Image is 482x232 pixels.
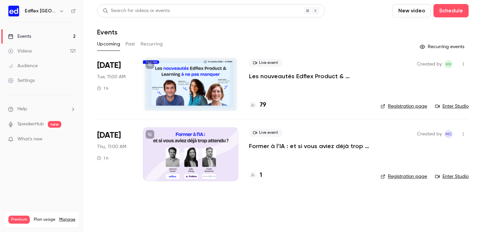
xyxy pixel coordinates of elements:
span: Premium [8,216,30,224]
span: Created by [417,60,442,68]
div: Videos [8,48,32,54]
a: SpeakerHub [17,121,44,128]
span: new [48,121,61,128]
button: Recurring events [417,41,469,52]
h6: Edflex [GEOGRAPHIC_DATA] [25,8,56,14]
span: Created by [417,130,442,138]
span: MC [446,130,452,138]
li: help-dropdown-opener [8,106,76,113]
button: New video [393,4,431,17]
div: Nov 6 Thu, 11:00 AM (Europe/Paris) [97,127,132,181]
span: Hélène VENTURINI [445,60,453,68]
a: 79 [249,101,266,110]
button: Upcoming [97,39,120,49]
h4: 1 [260,171,262,180]
span: Thu, 11:00 AM [97,143,126,150]
button: Schedule [433,4,469,17]
span: HV [446,60,451,68]
span: Help [17,106,27,113]
button: Recurring [141,39,163,49]
a: 1 [249,171,262,180]
span: Live event [249,59,282,67]
div: 1 h [97,155,108,161]
a: Enter Studio [435,173,469,180]
div: Search for videos or events [103,7,170,14]
span: Manon Cousin [445,130,453,138]
div: Settings [8,77,35,84]
span: Live event [249,129,282,137]
a: Manage [59,217,75,222]
a: Former à l’IA : et si vous aviez déjà trop attendu ? [249,142,370,150]
span: What's new [17,136,43,143]
div: Oct 14 Tue, 11:00 AM (Europe/Paris) [97,57,132,111]
a: Enter Studio [435,103,469,110]
a: Registration page [381,103,427,110]
div: Events [8,33,31,40]
img: Edflex France [8,6,19,16]
iframe: Noticeable Trigger [68,136,76,142]
a: Registration page [381,173,427,180]
a: Les nouveautés Edflex Product & Learning à ne pas manquer [249,72,370,80]
div: Audience [8,63,38,69]
span: Tue, 11:00 AM [97,74,126,80]
span: Plan usage [34,217,55,222]
div: 1 h [97,86,108,91]
h1: Events [97,28,117,36]
button: Past [126,39,135,49]
span: [DATE] [97,60,121,71]
span: [DATE] [97,130,121,141]
h4: 79 [260,101,266,110]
